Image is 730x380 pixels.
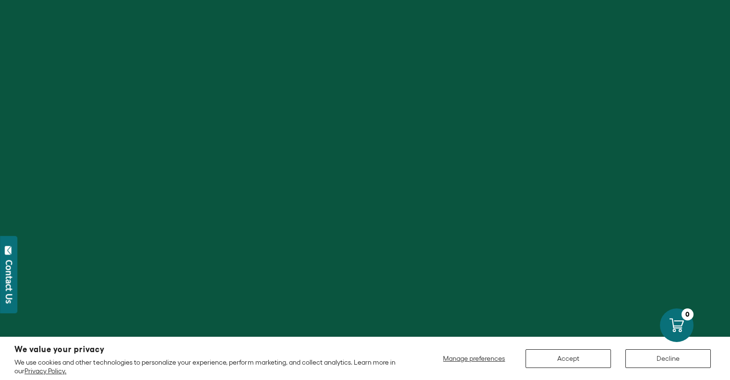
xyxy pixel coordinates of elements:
[24,367,66,375] a: Privacy Policy.
[437,349,511,368] button: Manage preferences
[443,355,505,362] span: Manage preferences
[4,260,14,304] div: Contact Us
[526,349,611,368] button: Accept
[682,308,694,320] div: 0
[625,349,711,368] button: Decline
[14,345,402,354] h2: We value your privacy
[14,358,402,375] p: We use cookies and other technologies to personalize your experience, perform marketing, and coll...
